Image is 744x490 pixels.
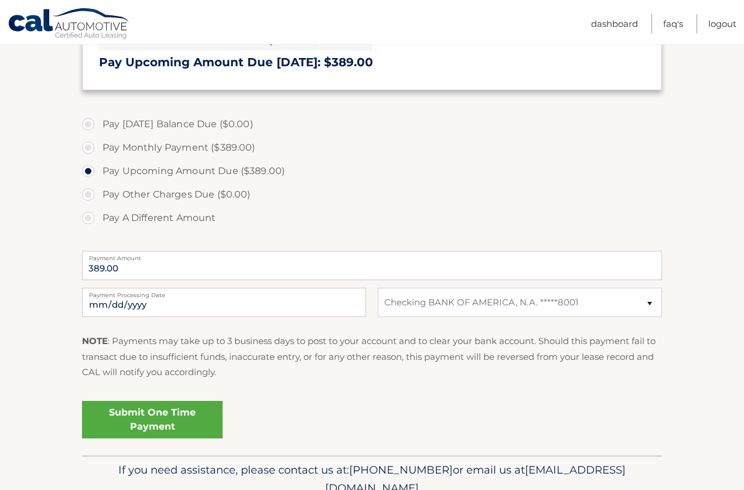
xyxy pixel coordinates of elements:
[82,159,662,183] label: Pay Upcoming Amount Due ($389.00)
[349,463,453,477] span: [PHONE_NUMBER]
[82,113,662,136] label: Pay [DATE] Balance Due ($0.00)
[99,55,645,70] h3: Pay Upcoming Amount Due [DATE]: $389.00
[591,14,638,33] a: Dashboard
[82,251,662,260] label: Payment Amount
[82,206,662,230] label: Pay A Different Amount
[82,288,366,297] label: Payment Processing Date
[82,251,662,280] input: Payment Amount
[82,288,366,317] input: Payment Date
[82,136,662,159] label: Pay Monthly Payment ($389.00)
[663,14,683,33] a: FAQ's
[82,335,108,346] strong: NOTE
[8,8,131,42] a: Cal Automotive
[708,14,736,33] a: Logout
[82,183,662,206] label: Pay Other Charges Due ($0.00)
[82,401,223,438] a: Submit One Time Payment
[82,334,662,380] p: : Payments may take up to 3 business days to post to your account and to clear your bank account....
